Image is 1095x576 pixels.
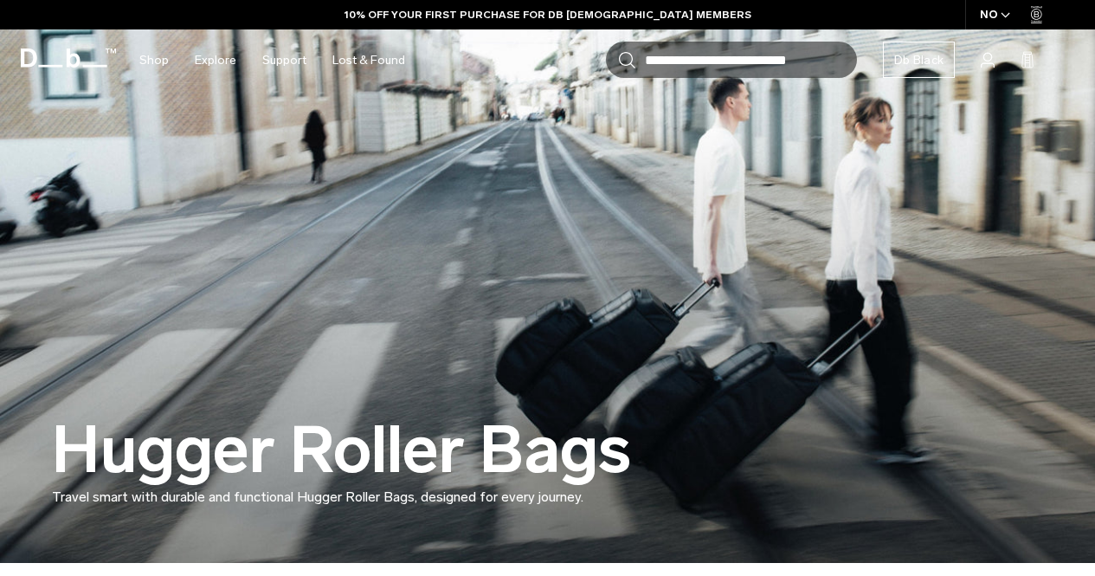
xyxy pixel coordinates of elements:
[139,29,169,91] a: Shop
[883,42,955,78] a: Db Black
[195,29,236,91] a: Explore
[332,29,405,91] a: Lost & Found
[52,489,583,505] span: Travel smart with durable and functional Hugger Roller Bags, designed for every journey.
[262,29,306,91] a: Support
[345,7,751,23] a: 10% OFF YOUR FIRST PURCHASE FOR DB [DEMOGRAPHIC_DATA] MEMBERS
[126,29,418,91] nav: Main Navigation
[52,415,631,487] h1: Hugger Roller Bags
